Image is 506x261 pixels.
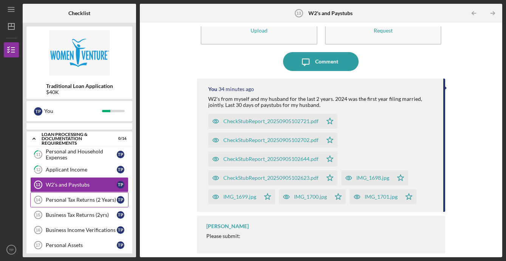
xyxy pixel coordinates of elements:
button: TP [4,242,19,257]
b: Traditional Loan Application [46,83,113,89]
div: IMG_1698.jpg [356,175,389,181]
div: CheckStubReport_20250905102702.pdf [223,137,319,143]
div: IMG_1701.jpg [365,194,398,200]
button: IMG_1699.jpg [208,189,275,204]
time: 2025-09-12 12:21 [218,86,254,92]
button: IMG_1700.jpg [279,189,346,204]
div: Applicant Income [46,167,117,173]
div: Business Income Verifications [46,227,117,233]
tspan: 12 [36,167,40,172]
div: Upload [251,28,268,33]
div: Personal Assets [46,242,117,248]
div: Personal and Household Expenses [46,148,117,161]
div: T P [117,226,124,234]
b: Checklist [68,10,90,16]
a: 15Business Tax Returns (2yrs)TP [30,207,128,222]
div: T P [117,241,124,249]
a: 17Personal AssetsTP [30,238,128,253]
div: IMG_1700.jpg [294,194,327,200]
div: CheckStubReport_20250905102644.pdf [223,156,319,162]
a: Eligibility ConfirmedTP [30,111,128,126]
img: Product logo [26,30,132,76]
text: TP [9,248,14,252]
a: 12Applicant IncomeTP [30,162,128,177]
div: Please submit: [206,233,438,239]
div: [PERSON_NAME] [206,223,249,229]
div: T P [117,211,124,219]
div: T P [117,196,124,204]
div: Request [374,28,393,33]
tspan: 16 [36,228,40,232]
button: Comment [283,52,359,71]
tspan: 15 [36,213,40,217]
div: T P [117,166,124,173]
div: Comment [315,52,338,71]
tspan: 13 [296,11,301,15]
div: IMG_1699.jpg [223,194,256,200]
tspan: 13 [36,182,40,187]
div: Loan Processing & Documentation Requirements [42,132,108,145]
div: 0 / 16 [113,136,127,141]
tspan: 11 [36,152,40,157]
a: 16Business Income VerificationsTP [30,222,128,238]
b: W2's and Paystubs [308,10,353,16]
div: T P [117,181,124,188]
div: W2's and Paystubs [46,182,117,188]
div: You [44,105,102,117]
div: $40K [46,89,113,95]
a: 14Personal Tax Returns (2 Years)TP [30,192,128,207]
div: W2's from myself and my husband for the last 2 years. 2024 was the first year filing married, joi... [208,96,436,108]
div: CheckStubReport_20250905102721.pdf [223,118,319,124]
div: Business Tax Returns (2yrs) [46,212,117,218]
a: 13W2's and PaystubsTP [30,177,128,192]
a: 11Personal and Household ExpensesTP [30,147,128,162]
tspan: 14 [36,198,40,202]
div: You [208,86,217,92]
div: T P [34,107,42,116]
div: T P [117,151,124,158]
button: CheckStubReport_20250905102623.pdf [208,170,337,185]
tspan: 17 [36,243,40,247]
button: CheckStubReport_20250905102644.pdf [208,151,337,167]
button: IMG_1701.jpg [350,189,416,204]
button: IMG_1698.jpg [341,170,408,185]
div: CheckStubReport_20250905102623.pdf [223,175,319,181]
div: Personal Tax Returns (2 Years) [46,197,117,203]
button: CheckStubReport_20250905102721.pdf [208,114,337,129]
button: CheckStubReport_20250905102702.pdf [208,133,337,148]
